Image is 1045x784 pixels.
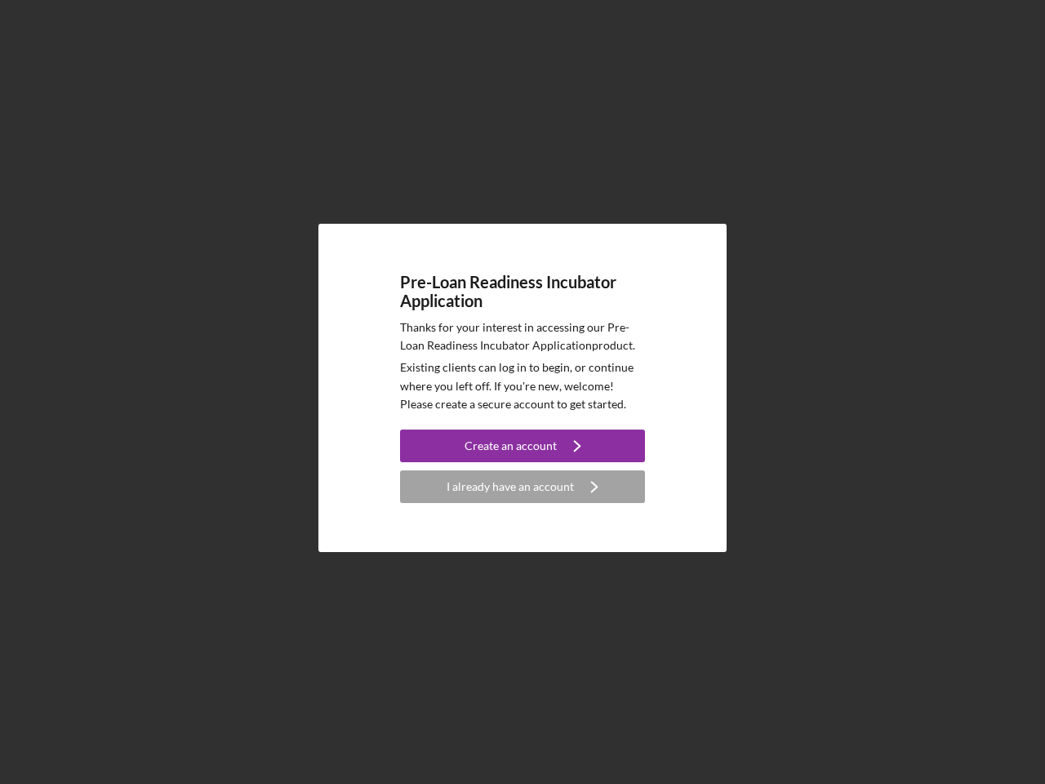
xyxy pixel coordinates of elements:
button: Create an account [400,430,645,462]
div: Create an account [465,430,557,462]
p: Thanks for your interest in accessing our Pre-Loan Readiness Incubator Application product. [400,318,645,355]
p: Existing clients can log in to begin, or continue where you left off. If you're new, welcome! Ple... [400,359,645,413]
div: I already have an account [447,470,574,503]
h4: Pre-Loan Readiness Incubator Application [400,273,645,310]
button: I already have an account [400,470,645,503]
a: Create an account [400,430,645,466]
